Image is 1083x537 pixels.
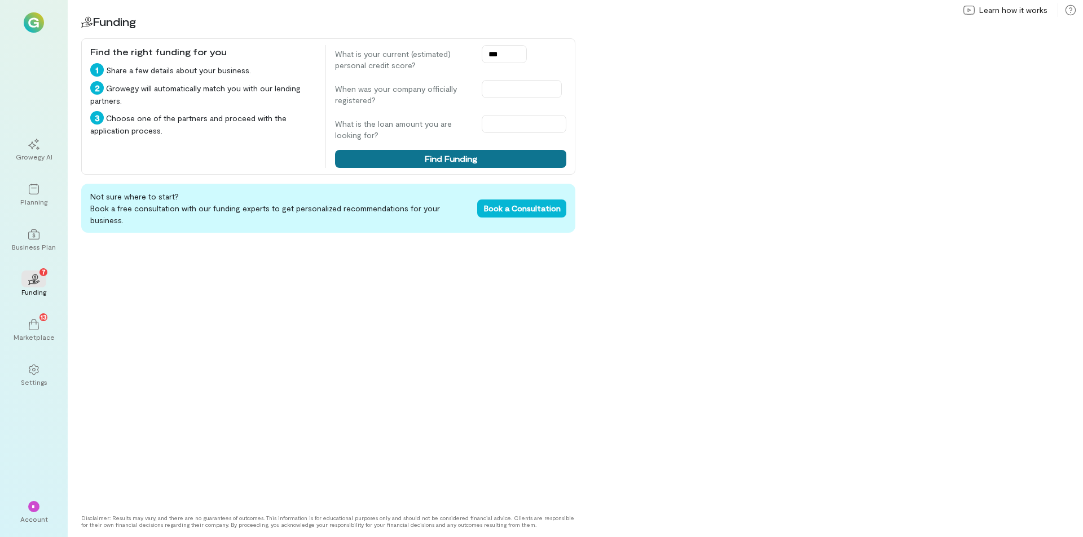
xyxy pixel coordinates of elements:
div: *Account [14,492,54,532]
div: Settings [21,378,47,387]
div: Marketplace [14,332,55,341]
div: Share a few details about your business. [90,63,316,77]
button: Find Funding [335,150,566,168]
div: Disclaimer: Results may vary, and there are no guarantees of outcomes. This information is for ed... [81,514,575,528]
span: 13 [41,312,47,322]
button: Book a Consultation [477,199,566,218]
label: When was your company officially registered? [335,83,470,106]
div: Growegy will automatically match you with our lending partners. [90,81,316,106]
a: Funding [14,265,54,305]
div: Planning [20,197,47,206]
a: Planning [14,175,54,215]
div: Choose one of the partners and proceed with the application process. [90,111,316,136]
div: Account [20,514,48,523]
label: What is your current (estimated) personal credit score? [335,48,470,71]
a: Growegy AI [14,130,54,170]
span: Funding [93,15,136,28]
a: Settings [14,355,54,396]
div: Funding [21,287,46,296]
a: Business Plan [14,220,54,260]
div: Growegy AI [16,152,52,161]
span: Learn how it works [979,5,1047,16]
div: Not sure where to start? Book a free consultation with our funding experts to get personalized re... [81,184,575,233]
div: 2 [90,81,104,95]
label: What is the loan amount you are looking for? [335,118,470,141]
a: Marketplace [14,310,54,350]
div: Business Plan [12,242,56,251]
div: Find the right funding for you [90,45,316,59]
div: 3 [90,111,104,125]
div: 1 [90,63,104,77]
span: 7 [42,267,46,277]
span: Book a Consultation [484,203,561,213]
